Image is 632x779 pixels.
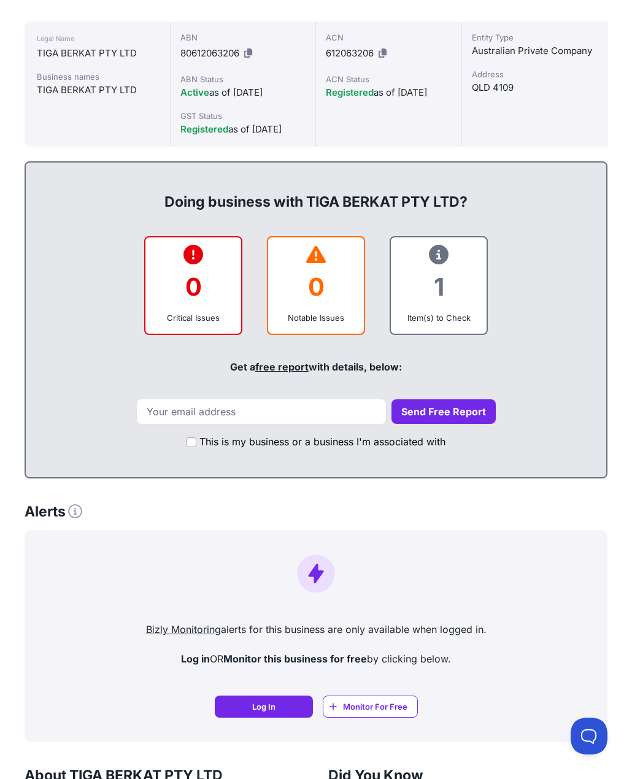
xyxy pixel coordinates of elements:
div: as of [DATE] [180,122,306,137]
span: Log In [252,700,276,713]
div: ACN Status [326,73,452,85]
div: Australian Private Company [472,44,598,58]
a: free report [255,361,309,373]
p: alerts for this business are only available when logged in. [34,622,598,637]
a: Log In [215,696,313,718]
div: as of [DATE] [180,85,306,100]
label: This is my business or a business I'm associated with [199,434,445,449]
div: Address [472,68,598,80]
span: Active [180,86,209,98]
span: Registered [326,86,374,98]
div: TIGA BERKAT PTY LTD [37,46,158,61]
div: Item(s) to Check [401,312,477,324]
span: 80612063206 [180,47,239,59]
div: Business names [37,71,158,83]
div: 0 [155,262,231,312]
div: Legal Name [37,31,158,46]
div: ABN Status [180,73,306,85]
div: QLD 4109 [472,80,598,95]
div: Critical Issues [155,312,231,324]
div: ABN [180,31,306,44]
div: 0 [278,262,354,312]
strong: Monitor this business for free [223,653,367,665]
div: ACN [326,31,452,44]
span: Monitor For Free [343,700,407,713]
div: Doing business with TIGA BERKAT PTY LTD? [38,172,594,212]
strong: Log in [181,653,210,665]
a: Monitor For Free [323,696,418,718]
h3: Alerts [25,503,82,521]
a: Bizly Monitoring [146,623,221,635]
div: TIGA BERKAT PTY LTD [37,83,158,98]
span: Registered [180,123,228,135]
div: Notable Issues [278,312,354,324]
input: Your email address [136,399,387,424]
span: 612063206 [326,47,374,59]
span: Get a with details, below: [230,361,402,373]
button: Send Free Report [391,399,496,424]
div: GST Status [180,110,306,122]
div: 1 [401,262,477,312]
p: OR by clicking below. [34,651,598,666]
div: Entity Type [472,31,598,44]
iframe: Toggle Customer Support [571,718,607,754]
div: as of [DATE] [326,85,452,100]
